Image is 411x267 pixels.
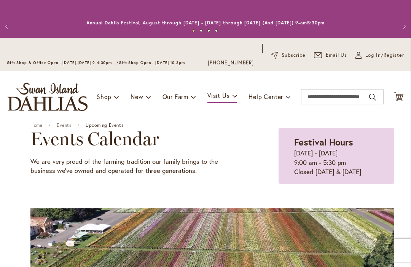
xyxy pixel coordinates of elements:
span: New [131,93,143,101]
strong: Festival Hours [294,136,353,148]
span: Log In/Register [365,51,404,59]
span: Shop [97,93,112,101]
button: 4 of 4 [215,29,218,32]
a: Email Us [314,51,347,59]
span: Email Us [326,51,347,59]
h2: Events Calendar [30,128,241,149]
p: [DATE] - [DATE] 9:00 am - 5:30 pm Closed [DATE] & [DATE] [294,149,379,176]
p: We are very proud of the farming tradition our family brings to the business we've owned and oper... [30,157,241,176]
button: Next [396,19,411,34]
span: Subscribe [282,51,306,59]
a: Events [57,123,72,128]
span: Visit Us [207,91,229,99]
a: Log In/Register [355,51,404,59]
span: Our Farm [162,93,188,101]
span: Gift Shop & Office Open - [DATE]-[DATE] 9-4:30pm / [7,60,119,65]
a: store logo [8,83,88,111]
a: Annual Dahlia Festival, August through [DATE] - [DATE] through [DATE] (And [DATE]) 9-am5:30pm [86,20,325,26]
span: Help Center [249,93,283,101]
a: Home [30,123,42,128]
button: 1 of 4 [192,29,195,32]
a: [PHONE_NUMBER] [208,59,254,67]
span: Upcoming Events [86,123,123,128]
a: Subscribe [271,51,306,59]
button: 3 of 4 [207,29,210,32]
iframe: Launch Accessibility Center [6,240,27,261]
button: 2 of 4 [200,29,202,32]
span: Gift Shop Open - [DATE] 10-3pm [119,60,185,65]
